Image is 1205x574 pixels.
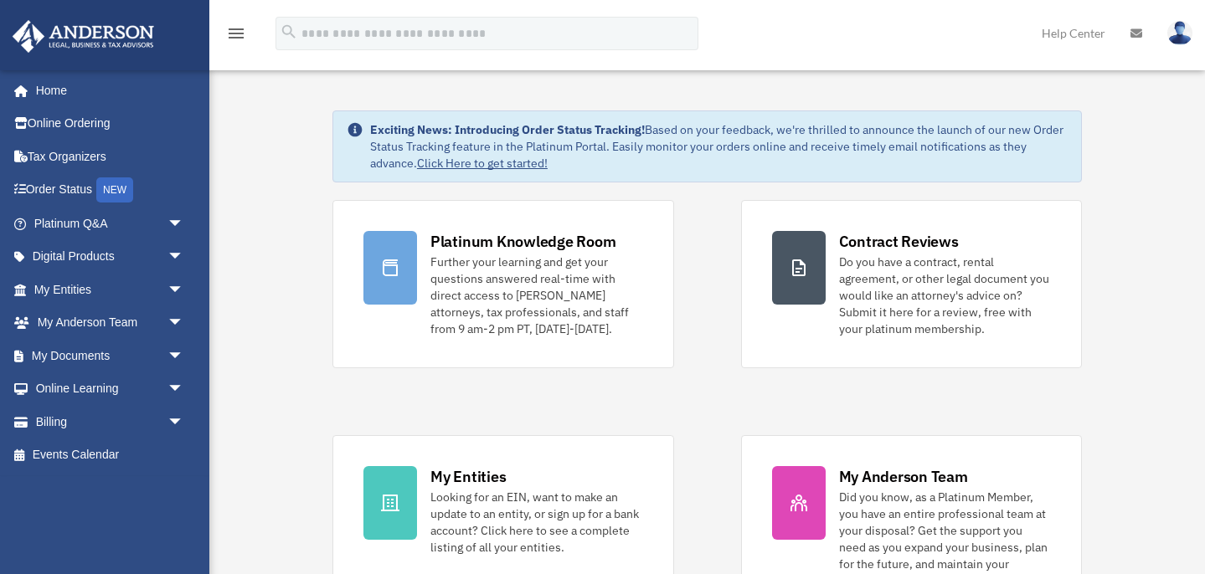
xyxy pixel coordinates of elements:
[12,240,209,274] a: Digital Productsarrow_drop_down
[167,372,201,407] span: arrow_drop_down
[12,339,209,372] a: My Documentsarrow_drop_down
[167,273,201,307] span: arrow_drop_down
[839,254,1052,337] div: Do you have a contract, rental agreement, or other legal document you would like an attorney's ad...
[430,466,506,487] div: My Entities
[12,306,209,340] a: My Anderson Teamarrow_drop_down
[12,107,209,141] a: Online Ordering
[12,372,209,406] a: Online Learningarrow_drop_down
[430,254,643,337] div: Further your learning and get your questions answered real-time with direct access to [PERSON_NAM...
[839,466,968,487] div: My Anderson Team
[167,405,201,439] span: arrow_drop_down
[167,339,201,373] span: arrow_drop_down
[8,20,159,53] img: Anderson Advisors Platinum Portal
[12,207,209,240] a: Platinum Q&Aarrow_drop_down
[12,74,201,107] a: Home
[417,156,548,171] a: Click Here to get started!
[12,405,209,438] a: Billingarrow_drop_down
[12,140,209,173] a: Tax Organizers
[430,231,616,252] div: Platinum Knowledge Room
[370,121,1068,172] div: Based on your feedback, we're thrilled to announce the launch of our new Order Status Tracking fe...
[839,231,959,252] div: Contract Reviews
[1167,21,1192,45] img: User Pic
[12,173,209,208] a: Order StatusNEW
[370,122,645,137] strong: Exciting News: Introducing Order Status Tracking!
[167,240,201,274] span: arrow_drop_down
[12,273,209,306] a: My Entitiesarrow_drop_down
[280,23,298,41] i: search
[332,200,674,368] a: Platinum Knowledge Room Further your learning and get your questions answered real-time with dire...
[96,177,133,202] div: NEW
[12,438,209,472] a: Events Calendar
[167,306,201,341] span: arrow_drop_down
[430,489,643,556] div: Looking for an EIN, want to make an update to an entity, or sign up for a bank account? Click her...
[226,29,246,44] a: menu
[226,23,246,44] i: menu
[167,207,201,241] span: arrow_drop_down
[741,200,1083,368] a: Contract Reviews Do you have a contract, rental agreement, or other legal document you would like...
